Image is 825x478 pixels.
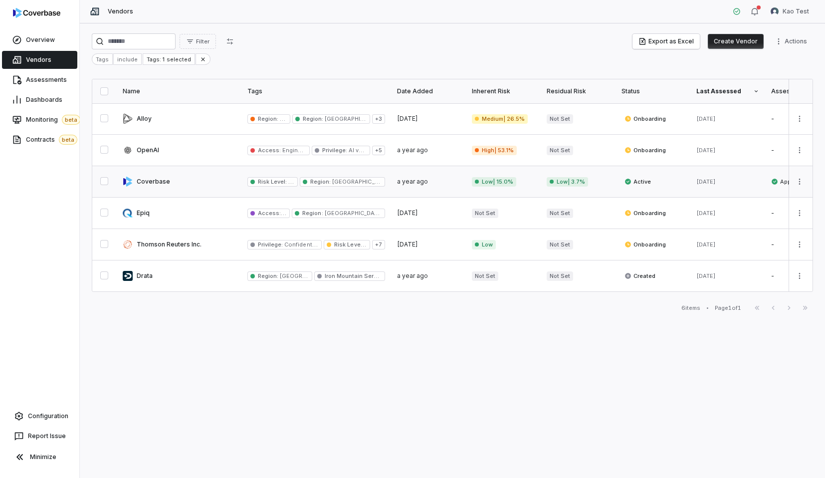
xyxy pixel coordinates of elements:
[472,271,498,281] span: Not Set
[2,131,77,149] a: Contractsbeta
[472,87,535,95] div: Inherent Risk
[4,407,75,425] a: Configuration
[310,178,331,185] span: Region :
[397,209,418,217] span: [DATE]
[2,111,77,129] a: Monitoringbeta
[2,71,77,89] a: Assessments
[681,304,700,312] div: 6 items
[2,51,77,69] a: Vendors
[621,87,684,95] div: Status
[547,177,588,187] span: Low | 3.7%
[547,114,573,124] span: Not Set
[708,34,764,49] button: Create Vendor
[696,147,716,154] span: [DATE]
[247,87,385,95] div: Tags
[334,241,366,248] span: Risk Level :
[696,210,716,217] span: [DATE]
[322,147,347,154] span: Privilege :
[258,272,278,279] span: Region :
[624,272,655,280] span: Created
[325,272,387,279] span: Iron Mountain Service :
[108,7,133,15] span: Vendors
[624,240,666,248] span: Onboarding
[287,178,300,185] span: Low
[547,87,610,95] div: Residual Risk
[771,7,779,15] img: Kao Test avatar
[472,146,517,155] span: High | 53.1%
[624,146,666,154] span: Onboarding
[303,115,323,122] span: Region :
[696,272,716,279] span: [DATE]
[258,241,283,248] span: Privilege :
[792,206,808,221] button: More actions
[547,240,573,249] span: Not Set
[792,143,808,158] button: More actions
[397,178,428,185] span: a year ago
[372,240,385,249] span: + 7
[283,241,354,248] span: Confidential Internal Data
[59,135,77,145] span: beta
[792,111,808,126] button: More actions
[123,87,235,95] div: Name
[696,241,716,248] span: [DATE]
[26,36,55,44] span: Overview
[26,56,51,64] span: Vendors
[472,240,496,249] span: Low
[472,177,516,187] span: Low | 15.0%
[258,210,286,217] span: Access :
[92,53,113,65] div: Tags
[258,178,287,185] span: Risk Level :
[278,272,339,279] span: [GEOGRAPHIC_DATA]
[302,210,323,217] span: Region :
[772,34,813,49] button: More actions
[765,4,815,19] button: Kao Test avatarKao Test
[397,272,428,279] span: a year ago
[372,114,385,124] span: + 3
[632,34,700,49] button: Export as Excel
[347,147,375,154] span: AI vendor
[62,115,80,125] span: beta
[281,147,315,154] span: Engineering
[696,87,759,95] div: Last Assessed
[26,115,80,125] span: Monitoring
[4,447,75,467] button: Minimize
[113,53,142,65] button: include
[196,38,209,45] span: Filter
[624,209,666,217] span: Onboarding
[4,427,75,445] button: Report Issue
[547,146,573,155] span: Not Set
[258,147,281,154] span: Access :
[783,7,809,15] span: Kao Test
[26,135,77,145] span: Contracts
[397,115,418,122] span: [DATE]
[143,53,195,65] div: Tags: 1 selected
[397,240,418,248] span: [DATE]
[28,432,66,440] span: Report Issue
[792,268,808,283] button: More actions
[472,114,528,124] span: Medium | 26.5%
[624,115,666,123] span: Onboarding
[28,412,68,420] span: Configuration
[624,178,651,186] span: Active
[2,31,77,49] a: Overview
[26,96,62,104] span: Dashboards
[258,115,278,122] span: Region :
[792,174,808,189] button: More actions
[30,453,56,461] span: Minimize
[715,304,741,312] div: Page 1 of 1
[372,146,385,155] span: + 5
[331,178,391,185] span: [GEOGRAPHIC_DATA]
[696,115,716,122] span: [DATE]
[547,209,573,218] span: Not Set
[13,8,60,18] img: logo-D7KZi-bG.svg
[706,304,709,311] div: •
[397,87,460,95] div: Date Added
[323,115,384,122] span: [GEOGRAPHIC_DATA]
[696,178,716,185] span: [DATE]
[26,76,67,84] span: Assessments
[323,210,384,217] span: [GEOGRAPHIC_DATA]
[2,91,77,109] a: Dashboards
[278,115,296,122] span: EMEA
[397,146,428,154] span: a year ago
[547,271,573,281] span: Not Set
